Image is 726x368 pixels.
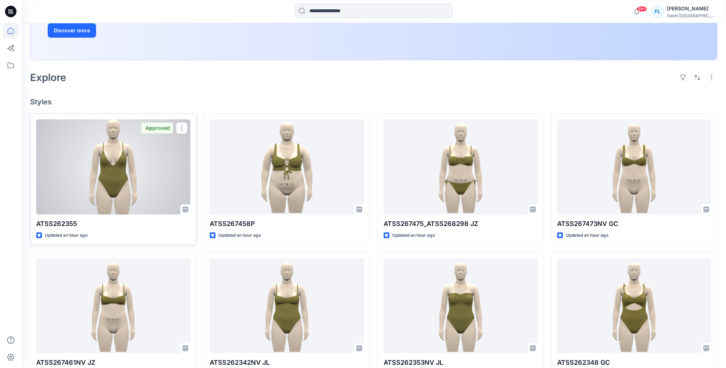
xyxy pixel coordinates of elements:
[36,119,190,214] a: ATSS262355
[651,5,664,18] div: FL
[36,219,190,229] p: ATSS262355
[384,358,538,368] p: ATSS262353NV JL
[30,72,66,83] h2: Explore
[667,13,717,18] div: Swim [GEOGRAPHIC_DATA]
[384,258,538,353] a: ATSS262353NV JL
[566,232,608,239] p: Updated an hour ago
[667,4,717,13] div: [PERSON_NAME]
[45,232,87,239] p: Updated an hour ago
[48,23,209,38] a: Discover more
[384,119,538,214] a: ATSS267475_ATSS268298 JZ
[36,258,190,353] a: ATSS267461NV JZ
[210,219,364,229] p: ATSS267458P
[30,98,717,106] h4: Styles
[557,119,711,214] a: ATSS267473NV GC
[557,258,711,353] a: ATSS262348 GC
[218,232,261,239] p: Updated an hour ago
[210,119,364,214] a: ATSS267458P
[210,258,364,353] a: ATSS262342NV JL
[210,358,364,368] p: ATSS262342NV JL
[557,219,711,229] p: ATSS267473NV GC
[636,6,647,12] span: 99+
[48,23,96,38] button: Discover more
[384,219,538,229] p: ATSS267475_ATSS268298 JZ
[557,358,711,368] p: ATSS262348 GC
[392,232,435,239] p: Updated an hour ago
[36,358,190,368] p: ATSS267461NV JZ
